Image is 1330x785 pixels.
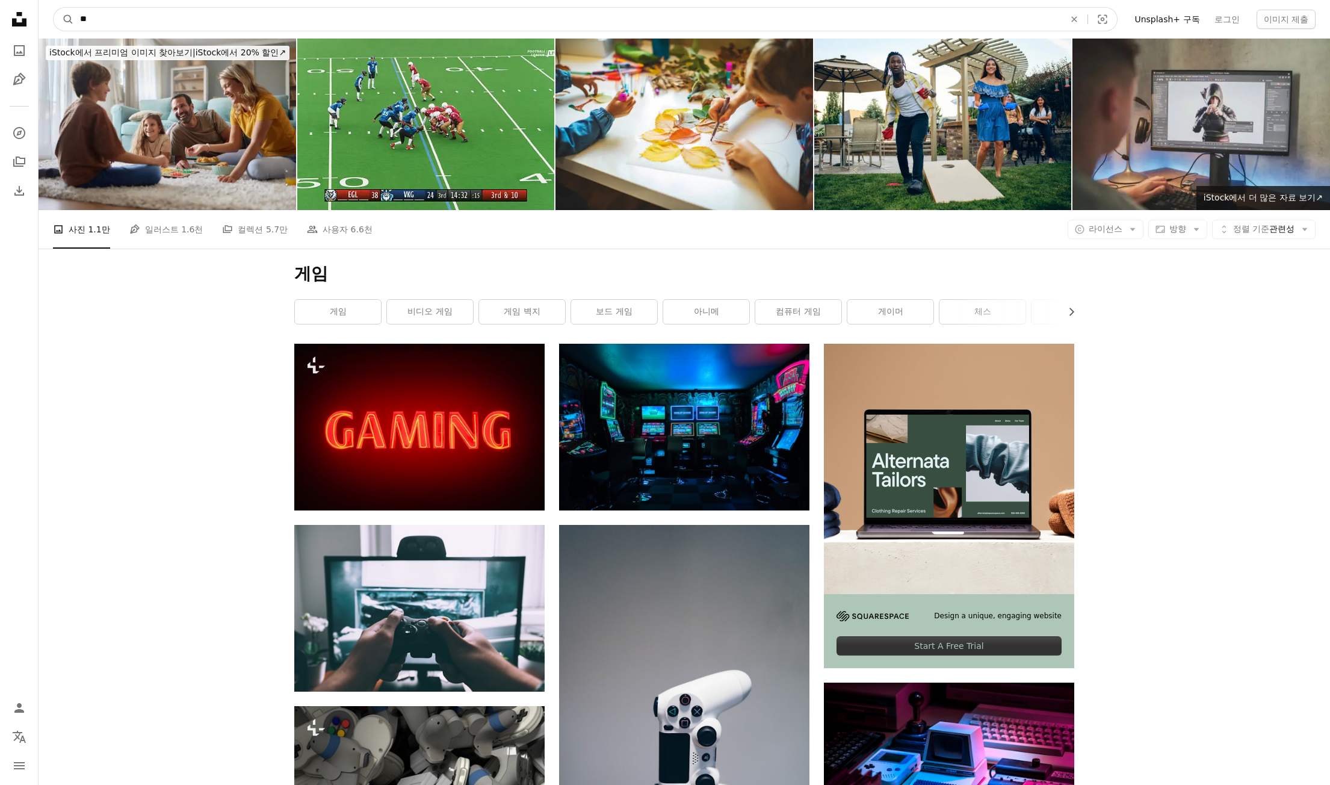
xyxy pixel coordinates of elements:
button: 방향 [1148,220,1207,239]
a: Unsplash+ 구독 [1127,10,1207,29]
a: 탐색 [7,121,31,145]
span: 정렬 기준 [1233,224,1269,234]
button: 삭제 [1061,8,1087,31]
span: 라이선스 [1089,224,1122,234]
a: 컬렉션 [7,150,31,174]
img: 행복한 부모와 아이들이 집에서 카펫 위에서 Ludo를 하고 있습니다. [39,39,296,210]
a: 컴퓨터 게임 [755,300,841,324]
img: file-1707885205802-88dd96a21c72image [824,344,1074,594]
span: 1.6천 [181,223,203,236]
a: 로그인 [1207,10,1247,29]
img: 뒤뜰 파티 재생 콘홀 콩 가방 던지기 게임 [814,39,1072,210]
a: 아케이드 기계가 있는 게임룸 [559,421,809,432]
a: 일러스트 1.6천 [129,210,203,249]
a: 사람의 손바닥 위에 흰색 Sony PS4 DualShock 컨트롤러 [559,729,809,740]
img: 가을 수공예를 하는 아이들 [555,39,813,210]
a: 게임을 적힌 네온 사인 [294,421,545,432]
img: 텔레비전 앞에서 게임 콘트롤러를 들고 있는 사람 [294,525,545,692]
button: 시각적 검색 [1088,8,1117,31]
a: 사용자 6.6천 [307,210,373,249]
a: 로그인 / 가입 [7,696,31,720]
img: 아케이드 기계가 있는 게임룸 [559,344,809,510]
img: PC를 사용하여 게임 캐릭터의 3D 모델을 만드는 젊은 디자이너 [1072,39,1330,210]
a: 텔레비전 앞에서 게임 콘트롤러를 들고 있는 사람 [294,603,545,613]
a: 보드 게임 [571,300,657,324]
a: iStock에서 더 많은 자료 보기↗ [1196,186,1330,210]
a: 일러스트 [7,67,31,92]
span: 5.7만 [266,223,288,236]
span: iStock에서 더 많은 자료 보기 ↗ [1204,193,1323,202]
button: 메뉴 [7,754,31,778]
a: 게이머 [847,300,933,324]
a: 사진 [7,39,31,63]
a: 홈 — Unsplash [7,7,31,34]
a: 아니메 [663,300,749,324]
a: iStock에서 프리미엄 이미지 찾아보기|iStock에서 20% 할인↗ [39,39,297,67]
h1: 게임 [294,263,1074,285]
button: 언어 [7,725,31,749]
span: 방향 [1169,224,1186,234]
span: Design a unique, engaging website [934,611,1062,621]
div: iStock에서 20% 할인 ↗ [46,46,289,60]
a: 말한다 [1032,300,1118,324]
form: 사이트 전체에서 이미지 찾기 [53,7,1118,31]
a: 다운로드 내역 [7,179,31,203]
div: Start A Free Trial [837,636,1062,656]
button: 목록을 오른쪽으로 스크롤 [1060,300,1074,324]
button: 이미지 제출 [1257,10,1316,29]
a: 게임 벽지 [479,300,565,324]
a: 게임 [295,300,381,324]
img: 게임을 적힌 네온 사인 [294,344,545,510]
button: 정렬 기준관련성 [1212,220,1316,239]
img: file-1705255347840-230a6ab5bca9image [837,611,909,621]
span: 6.6천 [351,223,373,236]
a: 컬렉션 5.7만 [222,210,288,249]
button: Unsplash 검색 [54,8,74,31]
a: 빈티지 회색 게임 콘솔 및 조이스틱 [824,760,1074,771]
img: 점수 버그가 있는 미식 축구 TV 방송 스크린샷. 토너먼트에서 플레이하는 두 팀. 팀은 챔피언십 경기에서 공을 태클하고, 던지고, 득점을 합니다. 스크린 교체 목업 [297,39,555,210]
a: 체스 [939,300,1025,324]
button: 라이선스 [1068,220,1143,239]
span: iStock에서 프리미엄 이미지 찾아보기 | [49,48,196,57]
span: 관련성 [1233,223,1294,235]
a: Design a unique, engaging websiteStart A Free Trial [824,344,1074,668]
a: 비디오 게임 [387,300,473,324]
